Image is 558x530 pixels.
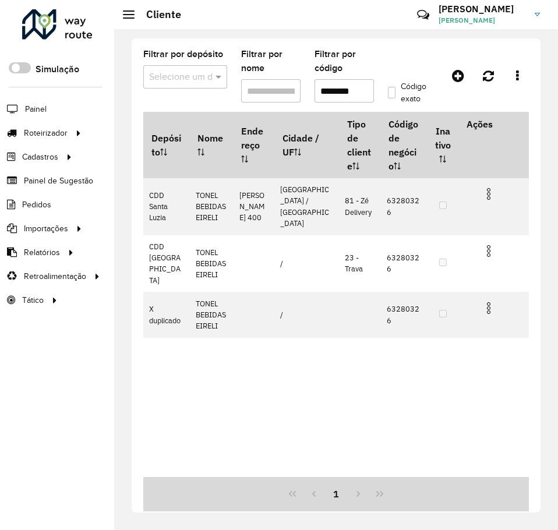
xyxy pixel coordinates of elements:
[24,222,68,235] span: Importações
[189,178,233,235] td: TONEL BEBIDAS EIRELI
[25,103,47,115] span: Painel
[274,235,339,292] td: /
[241,47,301,75] label: Filtrar por nome
[24,127,68,139] span: Roteirizador
[233,178,274,235] td: [PERSON_NAME] 400
[24,246,60,259] span: Relatórios
[143,112,189,178] th: Depósito
[189,235,233,292] td: TONEL BEBIDAS EIRELI
[439,3,526,15] h3: [PERSON_NAME]
[189,292,233,338] td: TONEL BEBIDAS EIRELI
[274,178,339,235] td: [GEOGRAPHIC_DATA] / [GEOGRAPHIC_DATA]
[380,235,426,292] td: 63280326
[380,112,426,178] th: Código de negócio
[135,8,181,21] h2: Cliente
[339,178,381,235] td: 81 - Zé Delivery
[339,112,381,178] th: Tipo de cliente
[274,112,339,178] th: Cidade / UF
[325,483,347,505] button: 1
[439,15,526,26] span: [PERSON_NAME]
[143,178,189,235] td: CDD Santa Luzia
[22,294,44,306] span: Tático
[411,2,436,27] a: Contato Rápido
[315,47,374,75] label: Filtrar por código
[274,292,339,338] td: /
[143,292,189,338] td: X duplicado
[22,199,51,211] span: Pedidos
[458,112,528,136] th: Ações
[427,112,459,178] th: Inativo
[143,47,223,61] label: Filtrar por depósito
[339,235,381,292] td: 23 - Trava
[24,270,86,282] span: Retroalimentação
[380,292,426,338] td: 63280326
[22,151,58,163] span: Cadastros
[143,235,189,292] td: CDD [GEOGRAPHIC_DATA]
[380,178,426,235] td: 63280326
[388,80,430,105] label: Código exato
[36,62,79,76] label: Simulação
[189,112,233,178] th: Nome
[24,175,93,187] span: Painel de Sugestão
[233,112,274,178] th: Endereço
